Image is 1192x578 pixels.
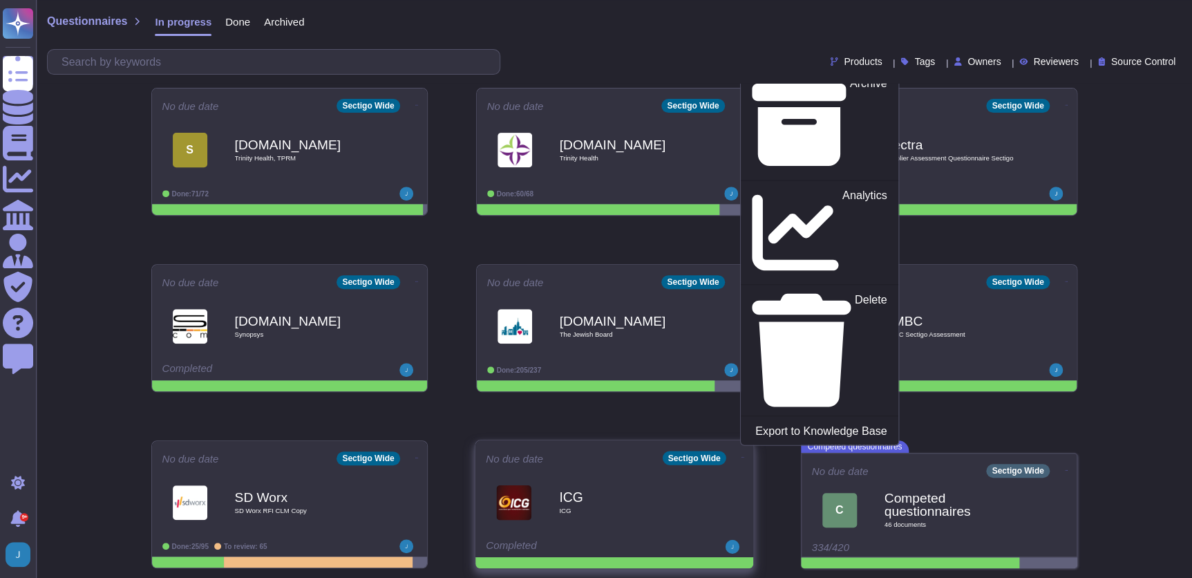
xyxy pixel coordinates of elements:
[264,17,304,27] span: Archived
[1033,57,1078,66] span: Reviewers
[337,275,399,289] div: Sectigo Wide
[235,315,373,328] b: [DOMAIN_NAME]
[487,101,544,111] span: No due date
[724,187,738,201] img: user
[801,440,909,453] span: Competed questionnaires
[20,513,28,521] div: 9+
[486,540,657,554] div: Completed
[967,57,1001,66] span: Owners
[986,464,1049,478] div: Sectigo Wide
[661,275,724,289] div: Sectigo Wide
[1049,187,1063,201] img: user
[560,331,698,338] span: The Jewish Board
[155,17,211,27] span: In progress
[235,331,373,338] span: Synopsys
[884,521,1023,528] span: 46 document s
[755,425,887,436] p: Export to Knowledge Base
[1111,57,1175,66] span: Source Control
[162,277,219,288] span: No due date
[399,539,413,553] img: user
[224,543,267,550] span: To review: 65
[6,542,30,567] img: user
[172,190,209,198] span: Done: 71/72
[487,277,544,288] span: No due date
[812,541,849,553] span: 334/420
[740,75,898,175] a: Archive
[225,17,250,27] span: Done
[497,190,533,198] span: Done: 60/68
[55,50,500,74] input: Search by keywords
[559,507,699,514] span: ICG
[235,507,373,514] span: SD Worx RFI CLM Copy
[560,315,698,328] b: [DOMAIN_NAME]
[172,543,209,550] span: Done: 25/95
[162,454,219,464] span: No due date
[498,309,532,344] img: Logo
[47,16,127,27] span: Questionnaires
[854,295,887,407] p: Delete
[842,190,887,277] p: Analytics
[235,155,373,162] span: Trinity Health, TPRM
[173,309,207,344] img: Logo
[162,363,332,377] div: Completed
[496,485,531,520] img: Logo
[724,363,738,377] img: user
[560,155,698,162] span: Trinity Health
[884,138,1023,151] b: Sectra
[235,138,373,151] b: [DOMAIN_NAME]
[235,491,373,504] b: SD Worx
[812,466,869,476] span: No due date
[560,138,698,151] b: [DOMAIN_NAME]
[498,133,532,167] img: Logo
[914,57,935,66] span: Tags
[986,99,1049,113] div: Sectigo Wide
[399,363,413,377] img: user
[884,315,1023,328] b: SMBC
[497,366,542,374] span: Done: 205/237
[559,490,699,503] b: ICG
[1049,363,1063,377] img: user
[337,451,399,465] div: Sectigo Wide
[399,187,413,201] img: user
[3,539,40,570] button: user
[884,155,1023,162] span: Supplier Assessment Questionnaire Sectigo
[173,485,207,520] img: Logo
[740,422,898,439] a: Export to Knowledge Base
[844,57,882,66] span: Products
[849,78,887,172] p: Archive
[725,540,739,554] img: user
[162,101,219,111] span: No due date
[486,453,543,463] span: No due date
[740,291,898,410] a: Delete
[337,99,399,113] div: Sectigo Wide
[662,451,726,465] div: Sectigo Wide
[884,331,1023,338] span: SMBC Sectigo Assessment
[986,275,1049,289] div: Sectigo Wide
[822,493,857,528] div: C
[884,492,1023,518] b: Competed questionnaires
[740,187,898,279] a: Analytics
[173,133,207,167] div: S
[661,99,724,113] div: Sectigo Wide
